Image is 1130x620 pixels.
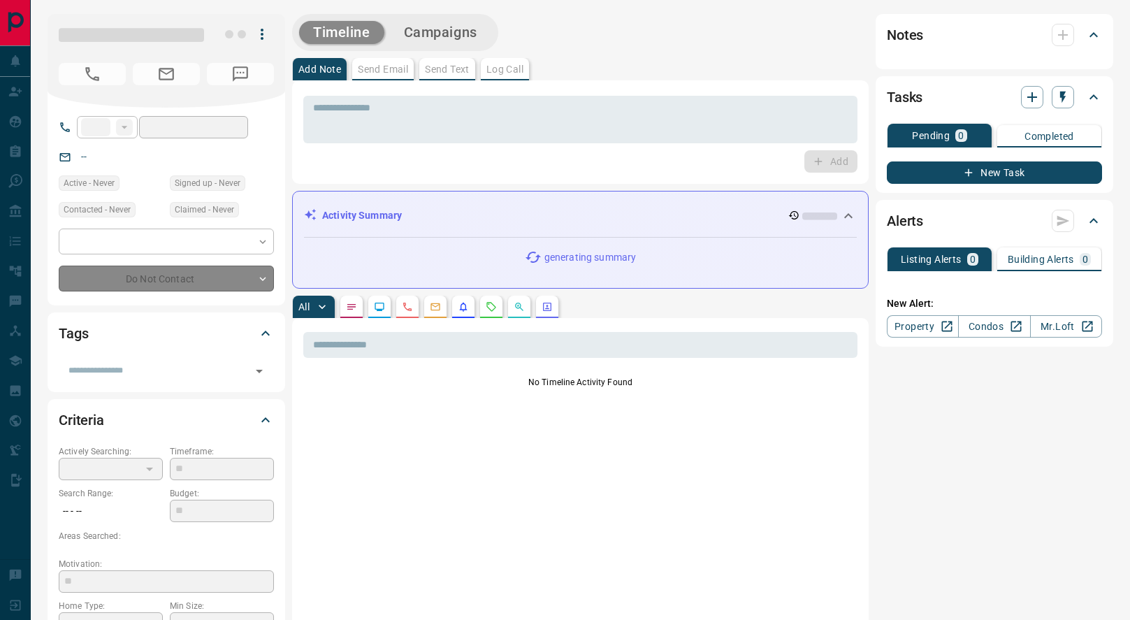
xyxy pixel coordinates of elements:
p: Timeframe: [170,445,274,458]
p: Areas Searched: [59,530,274,542]
p: 0 [970,254,976,264]
span: Claimed - Never [175,203,234,217]
p: Min Size: [170,600,274,612]
span: No Number [207,63,274,85]
svg: Lead Browsing Activity [374,301,385,312]
svg: Listing Alerts [458,301,469,312]
p: Building Alerts [1008,254,1074,264]
p: Budget: [170,487,274,500]
p: Listing Alerts [901,254,962,264]
span: No Number [59,63,126,85]
p: Search Range: [59,487,163,500]
p: All [298,302,310,312]
p: Actively Searching: [59,445,163,458]
span: No Email [133,63,200,85]
p: Add Note [298,64,341,74]
div: Tasks [887,80,1102,114]
button: New Task [887,161,1102,184]
p: New Alert: [887,296,1102,311]
span: Active - Never [64,176,115,190]
svg: Agent Actions [542,301,553,312]
svg: Requests [486,301,497,312]
p: Activity Summary [322,208,402,223]
a: Condos [958,315,1030,338]
a: Property [887,315,959,338]
p: Pending [912,131,950,140]
div: Tags [59,317,274,350]
button: Timeline [299,21,384,44]
button: Open [249,361,269,381]
p: No Timeline Activity Found [303,376,857,389]
p: Home Type: [59,600,163,612]
div: Criteria [59,403,274,437]
p: 0 [1082,254,1088,264]
svg: Emails [430,301,441,312]
svg: Calls [402,301,413,312]
p: Motivation: [59,558,274,570]
div: Notes [887,18,1102,52]
div: Do Not Contact [59,266,274,291]
h2: Alerts [887,210,923,232]
div: Activity Summary [304,203,857,229]
a: Mr.Loft [1030,315,1102,338]
svg: Opportunities [514,301,525,312]
h2: Criteria [59,409,104,431]
p: -- - -- [59,500,163,523]
div: Alerts [887,204,1102,238]
button: Campaigns [390,21,491,44]
span: Contacted - Never [64,203,131,217]
svg: Notes [346,301,357,312]
h2: Notes [887,24,923,46]
p: Completed [1024,131,1074,141]
h2: Tags [59,322,88,345]
span: Signed up - Never [175,176,240,190]
p: generating summary [544,250,636,265]
p: 0 [958,131,964,140]
h2: Tasks [887,86,922,108]
a: -- [81,151,87,162]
